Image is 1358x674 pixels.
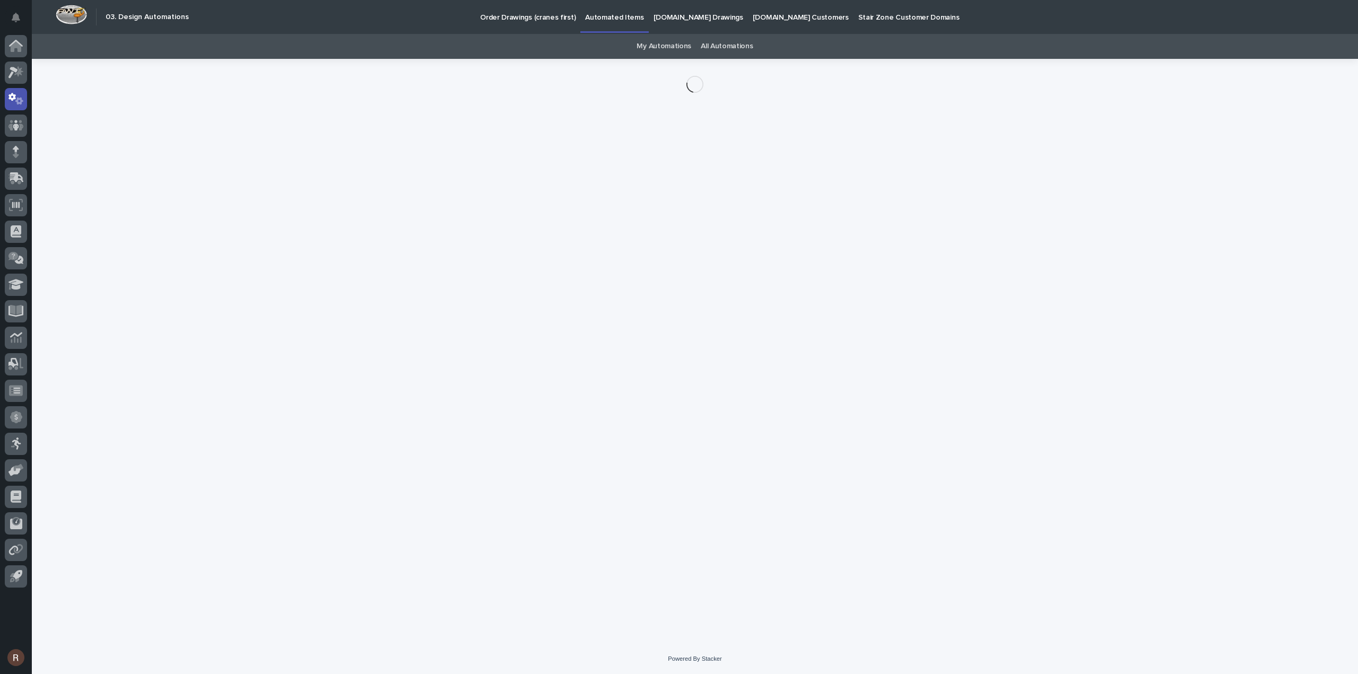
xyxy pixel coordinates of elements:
a: All Automations [701,34,753,59]
button: Notifications [5,6,27,29]
button: users-avatar [5,646,27,669]
div: Notifications [13,13,27,30]
img: Workspace Logo [56,5,87,24]
a: Powered By Stacker [668,655,721,662]
a: My Automations [637,34,691,59]
h2: 03. Design Automations [106,13,189,22]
